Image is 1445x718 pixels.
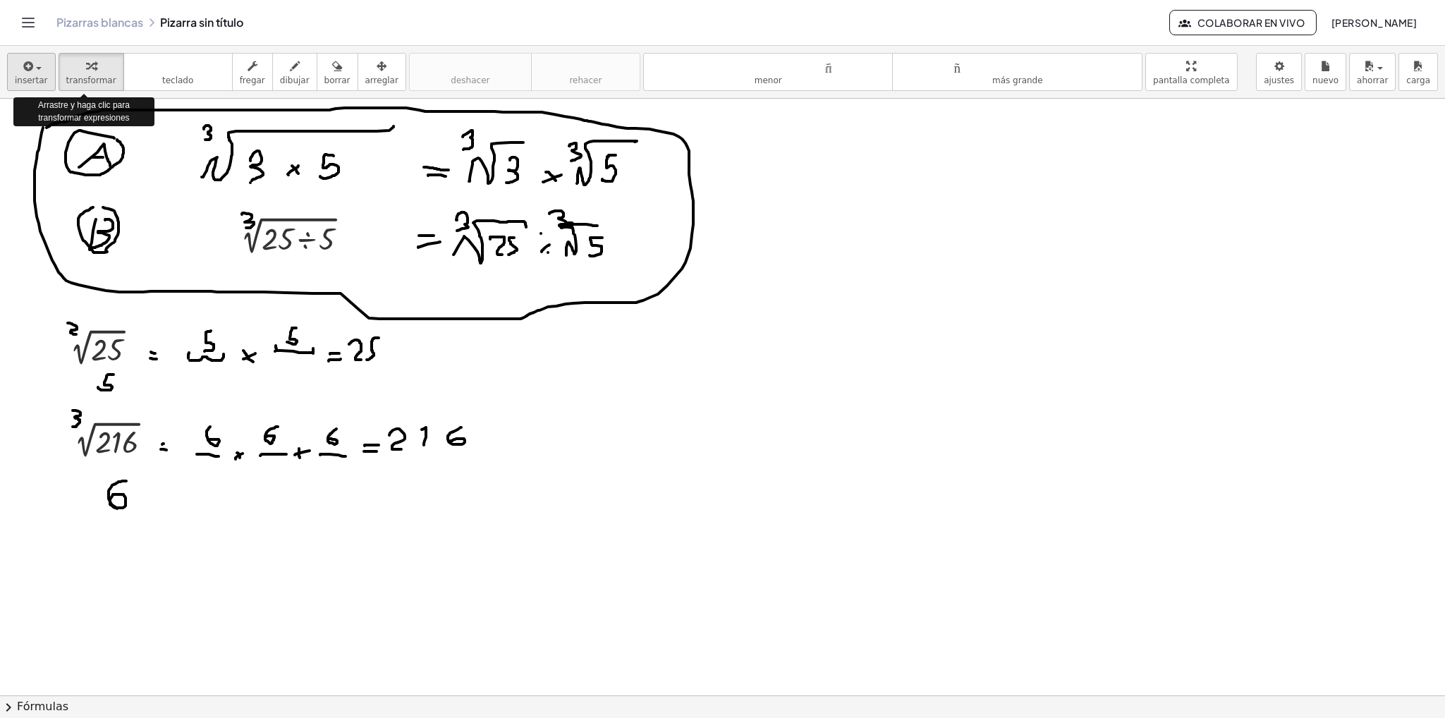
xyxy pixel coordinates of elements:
[240,75,265,85] font: fregar
[1331,16,1417,29] font: [PERSON_NAME]
[651,59,886,73] font: tamaño_del_formato
[1406,75,1430,85] font: carga
[7,53,56,91] button: insertar
[900,59,1135,73] font: tamaño_del_formato
[123,53,233,91] button: tecladoteclado
[417,59,524,73] font: deshacer
[1312,75,1339,85] font: nuevo
[1197,16,1305,29] font: Colaborar en vivo
[539,59,633,73] font: rehacer
[272,53,317,91] button: dibujar
[1305,53,1346,91] button: nuevo
[59,53,124,91] button: transformar
[317,53,358,91] button: borrar
[365,75,398,85] font: arreglar
[17,11,39,34] button: Cambiar navegación
[1349,53,1396,91] button: ahorrar
[38,100,130,122] font: Arrastre y haga clic para transformar expresiones
[56,15,143,30] font: Pizarras blancas
[1153,75,1230,85] font: pantalla completa
[531,53,640,91] button: rehacerrehacer
[755,75,782,85] font: menor
[232,53,273,91] button: fregar
[280,75,310,85] font: dibujar
[131,59,225,73] font: teclado
[409,53,532,91] button: deshacerdeshacer
[451,75,489,85] font: deshacer
[992,75,1043,85] font: más grande
[1357,75,1388,85] font: ahorrar
[569,75,602,85] font: rehacer
[358,53,406,91] button: arreglar
[1264,75,1294,85] font: ajustes
[66,75,116,85] font: transformar
[56,16,143,30] a: Pizarras blancas
[324,75,350,85] font: borrar
[1145,53,1238,91] button: pantalla completa
[15,75,48,85] font: insertar
[162,75,193,85] font: teclado
[17,700,68,713] font: Fórmulas
[1169,10,1317,35] button: Colaborar en vivo
[1256,53,1302,91] button: ajustes
[1398,53,1438,91] button: carga
[892,53,1142,91] button: tamaño_del_formatomás grande
[643,53,894,91] button: tamaño_del_formatomenor
[1319,10,1428,35] button: [PERSON_NAME]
